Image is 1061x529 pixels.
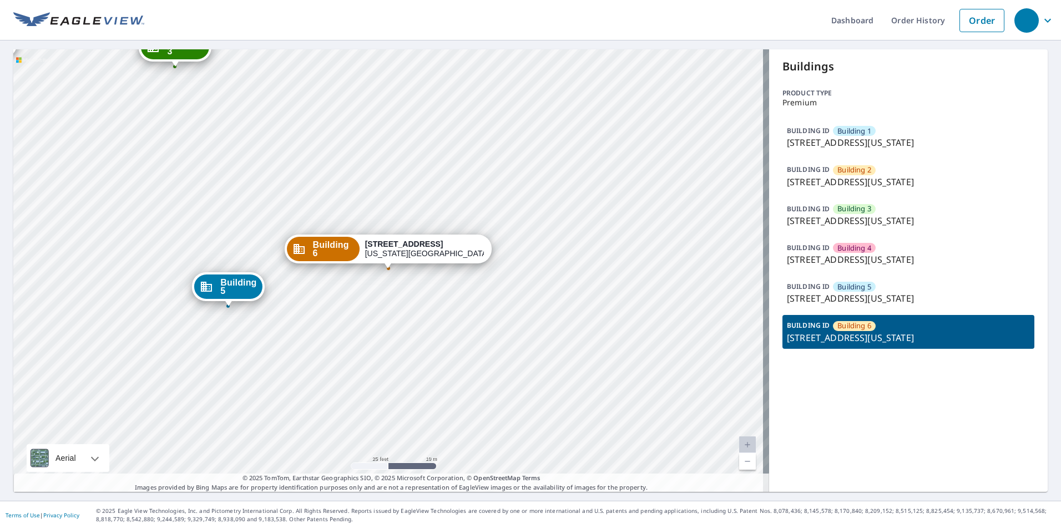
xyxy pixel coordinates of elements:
span: Building 5 [220,278,256,295]
div: Dropped pin, building Building 5, Commercial property, 3100 Northeast 63rd Terrace Kansas City, M... [192,272,264,307]
p: BUILDING ID [787,243,830,252]
p: [STREET_ADDRESS][US_STATE] [787,253,1030,266]
strong: [STREET_ADDRESS] [365,240,443,248]
span: Building 6 [837,321,871,331]
p: Images provided by Bing Maps are for property identification purposes only and are not a represen... [13,474,769,492]
a: OpenStreetMap [473,474,520,482]
p: BUILDING ID [787,126,830,135]
p: BUILDING ID [787,282,830,291]
span: Building 4 [837,243,871,253]
a: Current Level 20, Zoom In Disabled [739,436,756,453]
div: Aerial [52,444,79,472]
span: © 2025 TomTom, Earthstar Geographics SIO, © 2025 Microsoft Corporation, © [242,474,540,483]
p: [STREET_ADDRESS][US_STATE] [787,331,1030,344]
p: BUILDING ID [787,321,830,330]
div: Dropped pin, building Building 6, Commercial property, 3100 Northeast 63rd Terrace Kansas City, M... [285,235,492,269]
a: Privacy Policy [43,511,79,519]
a: Order [959,9,1004,32]
p: BUILDING ID [787,204,830,213]
span: Building 2 [837,165,871,175]
span: Building 6 [313,241,354,257]
img: EV Logo [13,12,144,29]
a: Current Level 20, Zoom Out [739,453,756,470]
p: [STREET_ADDRESS][US_STATE] [787,136,1030,149]
p: BUILDING ID [787,165,830,174]
div: Dropped pin, building Building 3, Commercial property, 3100 Northeast 63rd Terrace Kansas City, M... [139,33,211,67]
span: Building 1 [837,126,871,136]
p: | [6,512,79,518]
span: Building 3 [837,204,871,214]
div: Aerial [27,444,109,472]
p: Product type [782,88,1034,98]
span: Building 5 [837,282,871,292]
p: [STREET_ADDRESS][US_STATE] [787,175,1030,189]
p: [STREET_ADDRESS][US_STATE] [787,292,1030,305]
p: Premium [782,98,1034,107]
div: [US_STATE][GEOGRAPHIC_DATA] [365,240,484,258]
p: Buildings [782,58,1034,75]
p: [STREET_ADDRESS][US_STATE] [787,214,1030,227]
span: Building 3 [167,39,203,55]
a: Terms [522,474,540,482]
a: Terms of Use [6,511,40,519]
p: © 2025 Eagle View Technologies, Inc. and Pictometry International Corp. All Rights Reserved. Repo... [96,507,1055,523]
